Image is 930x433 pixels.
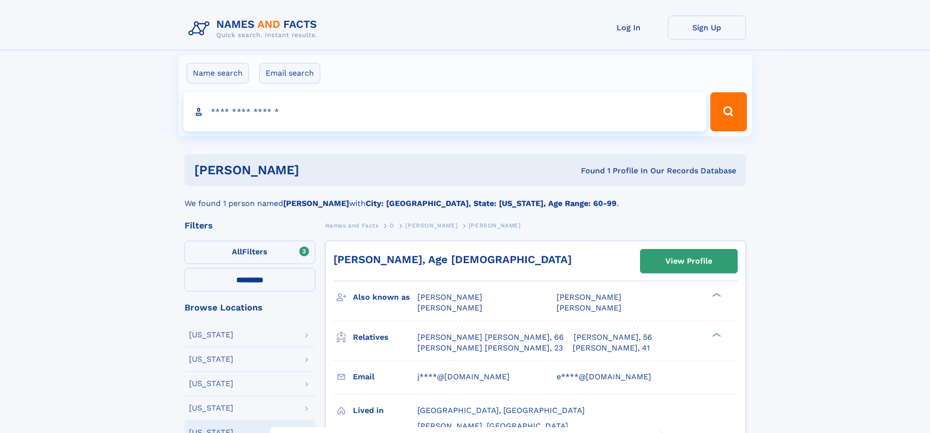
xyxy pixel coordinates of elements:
[665,250,712,272] div: View Profile
[185,303,315,312] div: Browse Locations
[184,92,706,131] input: search input
[440,165,736,176] div: Found 1 Profile In Our Records Database
[417,303,482,312] span: [PERSON_NAME]
[405,222,457,229] span: [PERSON_NAME]
[353,289,417,306] h3: Also known as
[417,332,564,343] a: [PERSON_NAME] [PERSON_NAME], 66
[189,355,233,363] div: [US_STATE]
[710,292,722,298] div: ❯
[325,219,379,231] a: Names and Facts
[390,222,394,229] span: O
[574,332,652,343] a: [PERSON_NAME], 56
[189,404,233,412] div: [US_STATE]
[710,92,746,131] button: Search Button
[353,369,417,385] h3: Email
[557,292,621,302] span: [PERSON_NAME]
[185,221,315,230] div: Filters
[590,16,668,40] a: Log In
[710,331,722,338] div: ❯
[668,16,746,40] a: Sign Up
[573,343,650,353] a: [PERSON_NAME], 41
[405,219,457,231] a: [PERSON_NAME]
[333,253,572,266] a: [PERSON_NAME], Age [DEMOGRAPHIC_DATA]
[185,241,315,264] label: Filters
[366,199,617,208] b: City: [GEOGRAPHIC_DATA], State: [US_STATE], Age Range: 60-99
[186,63,249,83] label: Name search
[417,406,585,415] span: [GEOGRAPHIC_DATA], [GEOGRAPHIC_DATA]
[283,199,349,208] b: [PERSON_NAME]
[417,292,482,302] span: [PERSON_NAME]
[417,343,563,353] a: [PERSON_NAME] [PERSON_NAME], 23
[641,249,737,273] a: View Profile
[185,186,746,209] div: We found 1 person named with .
[417,421,568,431] span: [PERSON_NAME], [GEOGRAPHIC_DATA]
[194,164,440,176] h1: [PERSON_NAME]
[232,247,242,256] span: All
[557,303,621,312] span: [PERSON_NAME]
[469,222,521,229] span: [PERSON_NAME]
[189,331,233,339] div: [US_STATE]
[259,63,320,83] label: Email search
[390,219,394,231] a: O
[185,16,325,42] img: Logo Names and Facts
[353,329,417,346] h3: Relatives
[353,402,417,419] h3: Lived in
[189,380,233,388] div: [US_STATE]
